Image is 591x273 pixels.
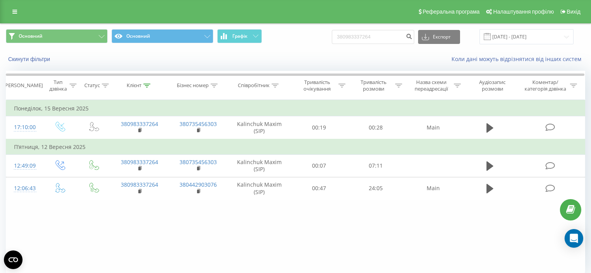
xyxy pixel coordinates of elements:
div: Тривалість розмови [354,79,393,92]
button: Графік [217,29,262,43]
td: Main [404,116,462,139]
button: Основний [112,29,213,43]
td: Main [404,177,462,199]
div: Назва схеми переадресації [411,79,452,92]
td: Kalinchuk Maxim (SIP) [228,177,291,199]
a: 380983337264 [121,158,158,166]
td: Kalinchuk Maxim (SIP) [228,116,291,139]
div: Співробітник [238,82,270,89]
button: Open CMP widget [4,250,23,269]
td: Понеділок, 15 Вересня 2025 [6,101,585,116]
span: Основний [19,33,42,39]
div: Аудіозапис розмови [470,79,515,92]
td: 24:05 [347,177,404,199]
a: 380442903076 [180,181,217,188]
button: Експорт [418,30,460,44]
td: 07:11 [347,154,404,177]
div: Тривалість очікування [298,79,337,92]
a: 380983337264 [121,120,158,128]
td: 00:19 [291,116,347,139]
span: Реферальна програма [423,9,480,15]
a: Коли дані можуть відрізнятися вiд інших систем [452,55,585,63]
div: Open Intercom Messenger [565,229,583,248]
div: Клієнт [127,82,141,89]
a: 380983337264 [121,181,158,188]
input: Пошук за номером [332,30,414,44]
span: Графік [232,33,248,39]
button: Основний [6,29,108,43]
button: Скинути фільтри [6,56,54,63]
div: Коментар/категорія дзвінка [523,79,568,92]
div: Бізнес номер [177,82,209,89]
div: 12:49:09 [14,158,35,173]
div: Тип дзвінка [49,79,67,92]
td: 00:28 [347,116,404,139]
a: 380735456303 [180,158,217,166]
td: 00:07 [291,154,347,177]
div: 17:10:00 [14,120,35,135]
td: Kalinchuk Maxim (SIP) [228,154,291,177]
a: 380735456303 [180,120,217,128]
div: 12:06:43 [14,181,35,196]
div: Статус [84,82,100,89]
div: [PERSON_NAME] [3,82,43,89]
td: П’ятниця, 12 Вересня 2025 [6,139,585,155]
td: 00:47 [291,177,347,199]
span: Налаштування профілю [493,9,554,15]
span: Вихід [567,9,581,15]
